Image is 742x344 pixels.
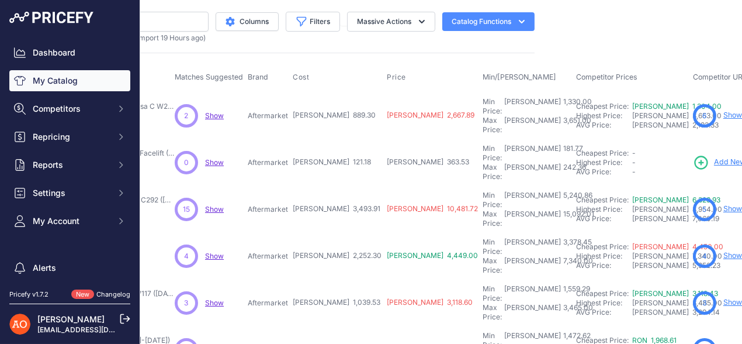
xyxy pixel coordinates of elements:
div: Max Price: [483,303,502,322]
span: [PERSON_NAME] 3,118.60 [387,298,473,307]
div: 242.36 [561,163,586,181]
a: [PERSON_NAME] 3,118.43 [632,289,718,298]
span: 4 [702,251,707,262]
span: Brand [248,73,268,81]
p: Aftermarket [248,298,288,308]
span: [PERSON_NAME] 2,252.30 [293,251,382,260]
span: My Account [33,215,109,227]
div: [PERSON_NAME] [504,284,561,303]
div: Highest Price: [576,205,632,214]
a: Dashboard [9,42,130,63]
span: Competitors [33,103,109,115]
div: 1,330.00 [561,97,592,116]
p: Aftermarket [248,205,288,214]
a: Show [205,111,224,120]
span: 0 [184,157,189,168]
span: [PERSON_NAME] 8,954.00 [632,205,722,214]
div: [PERSON_NAME] 5,952.23 [632,261,688,270]
a: My Catalog [9,70,130,91]
p: Aftermarket [248,252,288,261]
a: [PERSON_NAME] 4,450.00 [632,242,723,251]
div: AVG Price: [576,167,632,177]
span: 2 [185,111,189,121]
div: Max Price: [483,209,502,228]
div: Highest Price: [576,252,632,261]
div: AVG Price: [576,308,632,317]
span: 5 [703,204,707,215]
div: [PERSON_NAME] 2,193.33 [632,121,688,130]
a: Show [205,298,224,307]
div: [PERSON_NAME] 3,294.14 [632,308,688,317]
a: [EMAIL_ADDRESS][DOMAIN_NAME] [37,325,160,334]
div: [PERSON_NAME] 7,060.19 [632,214,688,223]
div: Max Price: [483,116,502,135]
span: [PERSON_NAME] 4,449.00 [387,251,478,260]
div: 5,240.86 [561,191,592,209]
button: Massive Actions [347,12,435,32]
a: Cheapest Price: [576,102,629,111]
span: - [632,149,636,157]
span: [PERSON_NAME] 363.53 [387,157,469,166]
div: [PERSON_NAME] [504,238,561,256]
div: Pricefy v1.7.2 [9,290,48,300]
span: [PERSON_NAME] 121.18 [293,157,371,166]
button: Filters [286,12,340,32]
div: Highest Price: [576,111,632,121]
button: Repricing [9,126,130,147]
span: Reports [33,159,109,171]
div: Min Price: [483,284,502,303]
div: 1,559.29 [561,284,590,303]
a: Cheapest Price: [576,195,629,204]
span: Matches Suggested [175,73,243,81]
span: Competitor Prices [576,73,637,81]
div: Min Price: [483,144,502,163]
div: 15,092.01 [561,209,594,228]
button: Cost [293,73,311,82]
a: [PERSON_NAME] [37,314,105,324]
a: Show [723,111,742,119]
input: Search [79,12,209,32]
a: Show [723,204,742,213]
span: Price [387,73,406,82]
div: 3,465.00 [561,303,593,322]
span: (Last import 19 Hours ago) [119,33,206,42]
span: New [71,290,94,300]
a: Cheapest Price: [576,289,629,298]
a: Show [205,205,224,214]
div: Highest Price: [576,158,632,167]
span: [PERSON_NAME] 7,340.00 [632,252,722,260]
div: [PERSON_NAME] [504,191,561,209]
span: [PERSON_NAME] 3,465.00 [632,298,722,307]
button: Reports [9,154,130,176]
span: [PERSON_NAME] 1,039.53 [293,298,380,307]
span: 15 [183,204,190,215]
span: Min/[PERSON_NAME] [483,73,556,81]
div: AVG Price: [576,214,632,223]
nav: Sidebar [9,42,130,323]
a: Show [723,298,742,307]
span: 4 [184,251,189,262]
span: 3 [703,298,707,308]
div: Min Price: [483,238,502,256]
span: Settings [33,187,109,199]
div: 7,340.00 [561,256,593,275]
div: [PERSON_NAME] [504,144,561,163]
button: Columns [216,12,279,31]
div: [PERSON_NAME] [504,97,561,116]
div: AVG Price: [576,261,632,270]
a: Alerts [9,257,130,278]
span: Repricing [33,131,109,143]
div: Max Price: [483,163,502,181]
div: 3,378.45 [561,238,592,256]
span: [PERSON_NAME] 2,667.89 [387,111,474,119]
div: [PERSON_NAME] [504,163,561,181]
div: Max Price: [483,256,502,275]
button: Competitors [9,98,130,119]
span: [PERSON_NAME] 3,653.00 [632,111,722,120]
div: 181.77 [561,144,583,163]
span: [PERSON_NAME] 3,493.91 [293,204,380,213]
a: Changelog [96,290,130,298]
a: [PERSON_NAME] 1,304.00 [632,102,722,111]
a: Cheapest Price: [576,242,629,251]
